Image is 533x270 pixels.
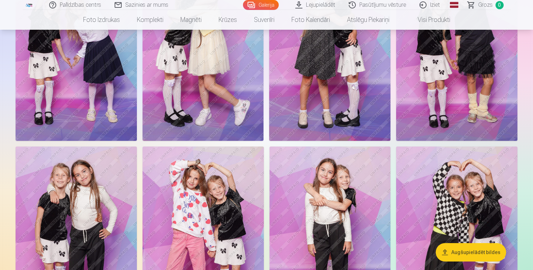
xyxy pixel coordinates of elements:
a: Foto kalendāri [283,10,338,30]
a: Magnēti [172,10,210,30]
a: Visi produkti [398,10,459,30]
span: Grozs [478,1,493,9]
a: Atslēgu piekariņi [338,10,398,30]
a: Komplekti [128,10,172,30]
a: Krūzes [210,10,245,30]
a: Suvenīri [245,10,283,30]
a: Foto izdrukas [75,10,128,30]
img: /fa1 [25,3,33,7]
button: Augšupielādēt bildes [436,243,506,262]
span: 0 [496,1,504,9]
